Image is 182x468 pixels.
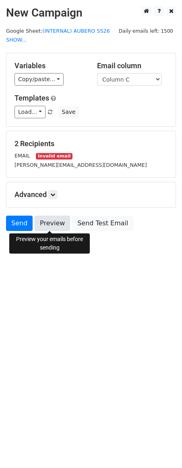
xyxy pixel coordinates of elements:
[14,139,168,148] h5: 2 Recipients
[142,429,182,468] iframe: Chat Widget
[14,153,30,159] small: EMAIL
[6,216,33,231] a: Send
[35,216,70,231] a: Preview
[36,153,72,160] small: Invalid email
[6,6,176,20] h2: New Campaign
[14,61,85,70] h5: Variables
[72,216,133,231] a: Send Test Email
[116,28,176,34] a: Daily emails left: 1500
[6,28,110,43] small: Google Sheet:
[14,73,64,86] a: Copy/paste...
[14,162,147,168] small: [PERSON_NAME][EMAIL_ADDRESS][DOMAIN_NAME]
[6,28,110,43] a: (INTERNAL) AUBERO SS26 SHOW...
[14,106,45,118] a: Load...
[116,27,176,36] span: Daily emails left: 1500
[9,233,90,254] div: Preview your emails before sending
[97,61,168,70] h5: Email column
[58,106,79,118] button: Save
[14,94,49,102] a: Templates
[14,190,168,199] h5: Advanced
